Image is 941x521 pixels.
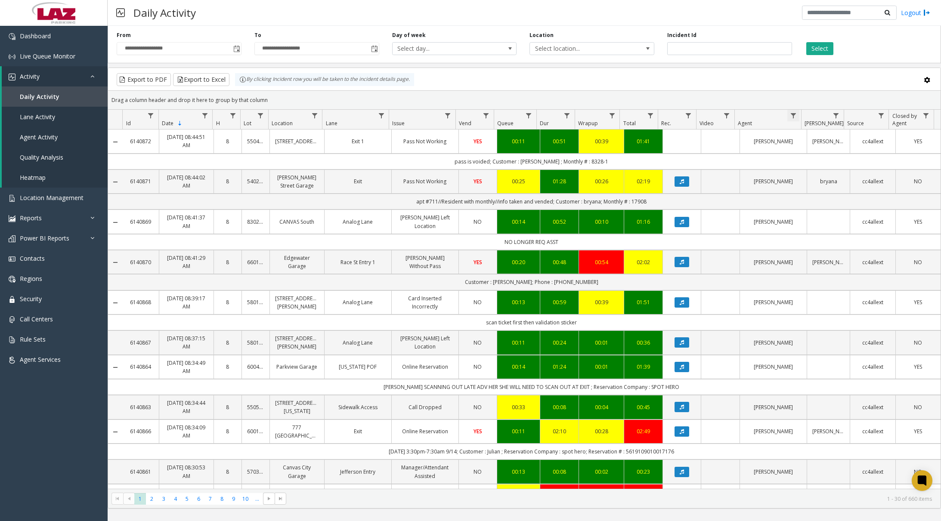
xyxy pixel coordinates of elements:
span: NO [474,363,482,370]
a: Source Filter Menu [875,110,887,121]
div: 00:02 [584,468,619,476]
div: 00:11 [502,137,535,145]
span: YES [914,218,922,225]
label: Location [529,31,554,39]
a: cc4allext [855,298,890,306]
a: 8 [219,468,236,476]
a: NO [901,177,935,185]
a: NO [901,258,935,266]
a: [US_STATE] POF [330,363,386,371]
button: Export to Excel [173,73,229,86]
a: 00:28 [584,427,619,435]
div: 02:19 [629,177,657,185]
img: 'icon' [9,296,15,303]
a: [STREET_ADDRESS] [275,137,319,145]
a: 00:26 [584,177,619,185]
a: [PERSON_NAME] Left Location [397,213,453,230]
div: 01:51 [629,298,657,306]
a: Agent Filter Menu [787,110,799,121]
a: Issue Filter Menu [442,110,454,121]
a: Collapse Details [108,179,123,185]
img: 'icon' [9,74,15,80]
span: NO [914,404,922,411]
a: 00:20 [502,258,535,266]
span: Lane Activity [20,113,55,121]
a: 00:25 [502,177,535,185]
img: 'icon' [9,357,15,364]
a: [DATE] 08:41:37 AM [164,213,208,230]
a: cc4allext [855,339,890,347]
a: [DATE] 08:44:51 AM [164,133,208,149]
span: Daily Activity [20,92,59,101]
a: 00:45 [629,403,657,411]
a: H Filter Menu [227,110,238,121]
a: Wrapup Filter Menu [606,110,618,121]
div: 02:10 [545,427,573,435]
span: YES [914,363,922,370]
a: Exit 1 [330,137,386,145]
a: cc4allext [855,427,890,435]
span: YES [474,178,482,185]
a: 00:13 [502,298,535,306]
span: NO [914,339,922,346]
a: YES [464,137,492,145]
div: 00:33 [502,403,535,411]
a: Rec. Filter Menu [683,110,694,121]
span: Agent Activity [20,133,58,141]
div: 02:02 [629,258,657,266]
a: Collapse Details [108,139,123,145]
a: NO [464,403,492,411]
a: 00:54 [584,258,619,266]
a: 00:14 [502,363,535,371]
a: [PERSON_NAME] [745,339,802,347]
a: Sidewalk Access [330,403,386,411]
a: Video Filter Menu [721,110,733,121]
img: pageIcon [116,2,125,23]
a: 01:41 [629,137,657,145]
a: 8 [219,258,236,266]
a: [STREET_ADDRESS][PERSON_NAME] [275,294,319,311]
span: NO [474,218,482,225]
div: 00:59 [545,298,573,306]
a: [PERSON_NAME] [745,403,802,411]
span: Toggle popup [232,43,241,55]
a: 00:01 [584,339,619,347]
a: 8 [219,363,236,371]
a: Race St Entry 1 [330,258,386,266]
a: 6140869 [128,218,154,226]
a: Exit [330,177,386,185]
div: 00:23 [629,468,657,476]
a: [PERSON_NAME] [745,258,802,266]
a: 6140864 [128,363,154,371]
a: Online Reservation [397,427,453,435]
a: NO [464,339,492,347]
a: [DATE] 08:44:02 AM [164,173,208,190]
a: bryana [812,177,845,185]
img: logout [923,8,930,17]
a: Collapse Details [108,219,123,226]
a: 00:13 [502,468,535,476]
a: 00:08 [545,468,573,476]
a: 550461 [247,137,264,145]
a: YES [901,137,935,145]
span: Agent Services [20,355,61,364]
a: Card Inserted Incorrectly [397,294,453,311]
a: NO [464,298,492,306]
span: Activity [20,72,40,80]
a: Logout [901,8,930,17]
a: 8 [219,298,236,306]
div: 00:36 [629,339,657,347]
a: Manager/Attendant Assisted [397,463,453,480]
div: 01:39 [629,363,657,371]
a: [DATE] 08:34:44 AM [164,399,208,415]
a: Pass Not Working [397,137,453,145]
img: 'icon' [9,276,15,283]
a: [PERSON_NAME] Left Location [397,334,453,351]
a: 600400 [247,363,264,371]
a: [DATE] 08:34:49 AM [164,359,208,375]
a: CANVAS South [275,218,319,226]
a: NO [464,363,492,371]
